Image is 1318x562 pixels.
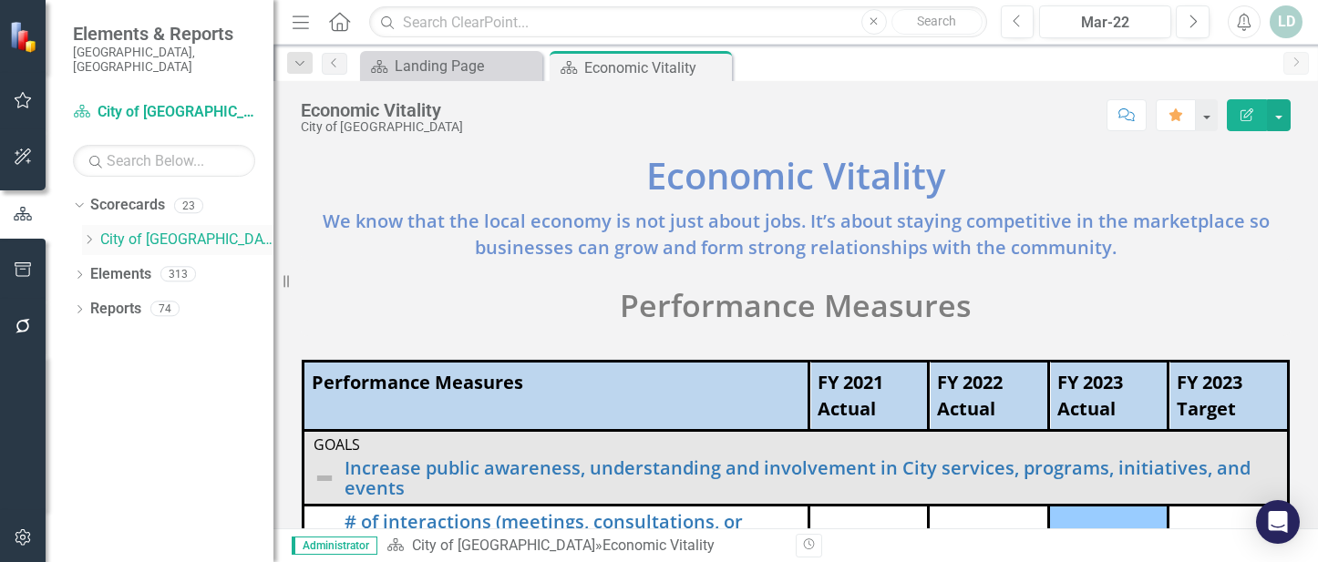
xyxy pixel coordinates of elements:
[9,21,41,53] img: ClearPoint Strategy
[73,45,255,75] small: [GEOGRAPHIC_DATA], [GEOGRAPHIC_DATA]
[304,431,1289,506] td: Double-Click to Edit Right Click for Context Menu
[292,536,377,555] span: Administrator
[395,55,538,77] div: Landing Page
[314,467,335,489] img: Not Defined
[150,301,180,317] div: 74
[646,150,945,200] span: Economic Vitality
[314,437,1278,454] div: Goals
[365,55,538,77] a: Landing Page
[584,56,727,79] div: Economic Vitality
[345,458,1278,498] a: Increase public awareness, understanding and involvement in City services, programs, initiatives,...
[90,264,151,285] a: Elements
[602,536,715,554] div: Economic Vitality
[301,100,463,120] div: Economic Vitality
[1039,5,1171,38] button: Mar-22
[1045,12,1165,34] div: Mar-22
[369,6,986,38] input: Search ClearPoint...
[90,299,141,320] a: Reports
[620,284,972,326] span: Performance Measures
[323,209,1270,260] span: We know that the local economy is not just about jobs. It’s about staying competitive in the mark...
[1270,5,1303,38] button: LD
[386,536,782,557] div: »
[160,267,196,282] div: 313
[301,120,463,134] div: City of [GEOGRAPHIC_DATA]
[100,230,273,250] a: City of [GEOGRAPHIC_DATA]
[73,145,255,177] input: Search Below...
[891,9,983,35] button: Search
[73,23,255,45] span: Elements & Reports
[412,536,595,554] a: City of [GEOGRAPHIC_DATA]
[73,102,255,123] a: City of [GEOGRAPHIC_DATA]
[174,198,203,213] div: 23
[90,195,165,216] a: Scorecards
[917,14,956,28] span: Search
[1256,500,1300,544] div: Open Intercom Messenger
